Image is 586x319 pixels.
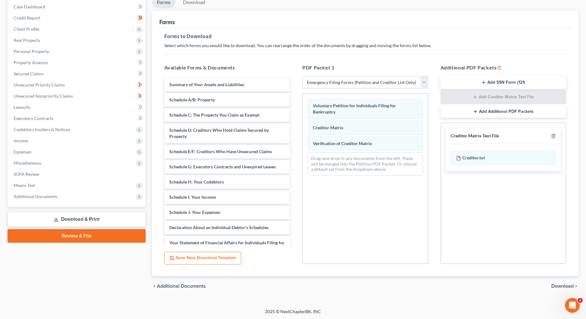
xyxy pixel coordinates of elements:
h5: PDF Packet 1 [302,64,428,71]
span: Schedule I: Your Income [169,194,216,200]
span: Client Profile [14,26,39,32]
p: Select which forms you would like to download. You can rearrange the order of the documents by dr... [164,42,566,49]
div: Forms [159,18,175,26]
i: chevron_right [574,284,579,289]
span: Download [551,284,574,289]
span: Codebtors Insiders & Notices [14,127,70,132]
span: Declaration About an Individual Debtor's Schedules [169,225,269,230]
h5: Available Forms & Documents [164,64,290,71]
iframe: Intercom live chat [565,298,580,313]
a: chevron_left Additional Documents [152,284,206,289]
a: Property Analysis [9,57,146,68]
a: Lawsuits [9,102,146,113]
a: Credit Report [9,12,146,24]
a: Review & File [7,229,146,243]
span: Property Analysis [14,60,48,65]
span: Expenses [14,149,31,154]
span: Additional Documents [157,284,206,289]
a: Unsecured Priority Claims [9,79,146,91]
span: Schedule H: Your Codebtors [169,179,224,184]
a: Secured Claims [9,68,146,79]
span: Schedule D: Creditors Who Hold Claims Secured by Property [169,127,269,139]
span: Secured Claims [14,71,43,76]
span: Personal Property [14,49,49,54]
a: Case Dashboard [9,1,146,12]
div: Creditor Matrix Text File [451,133,499,139]
button: Save New Download Template [164,252,241,265]
span: Voluntary Petition for Individuals Filing for Bankruptcy [313,103,396,114]
span: Unsecured Nonpriority Claims [14,93,73,99]
span: Schedule E/F: Creditors Who Have Unsecured Claims [169,149,272,154]
span: Executory Contracts [14,116,53,121]
span: Verification of Creditor Matrix [313,141,372,146]
span: Schedule A/B: Property [169,97,215,102]
span: Means Test [14,183,35,188]
a: Executory Contracts [9,113,146,124]
span: Additional Documents [14,194,57,199]
span: Creditor Matrix [313,125,344,130]
span: Miscellaneous [14,160,41,166]
span: Real Property [14,38,40,43]
h5: Additional PDF Packets [441,64,566,71]
span: Unsecured Priority Claims [14,82,65,87]
h5: Forms to Download [164,33,566,40]
span: 1 [578,298,583,303]
span: Summary of Your Assets and Liabilities [169,82,244,87]
span: Schedule C: The Property You Claim as Exempt [169,112,260,117]
div: Drag-and-drop in any documents from the left. These will be merged into the Petition PDF Packet. ... [308,152,423,175]
span: SOFA Review [14,171,39,177]
a: SOFA Review [9,169,146,180]
span: Schedule G: Executory Contracts and Unexpired Leases [169,164,276,169]
button: Add Creditor Matrix Text File [441,90,566,104]
a: Download & Print [7,212,146,227]
div: Creditor.txt [451,151,556,165]
span: Lawsuits [14,104,30,110]
span: Schedule J: Your Expenses [169,210,220,215]
span: Your Statement of Financial Affairs for Individuals Filing for Bankruptcy [169,240,285,251]
span: Credit Report [14,15,40,20]
span: Income [14,138,28,143]
button: Add Additional PDF Packets [441,105,566,118]
button: Add SSN Form (121) [441,76,566,89]
button: Download chevron_right [551,284,579,289]
i: chevron_left [152,284,157,289]
a: Unsecured Nonpriority Claims [9,91,146,102]
span: Case Dashboard [14,4,45,9]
